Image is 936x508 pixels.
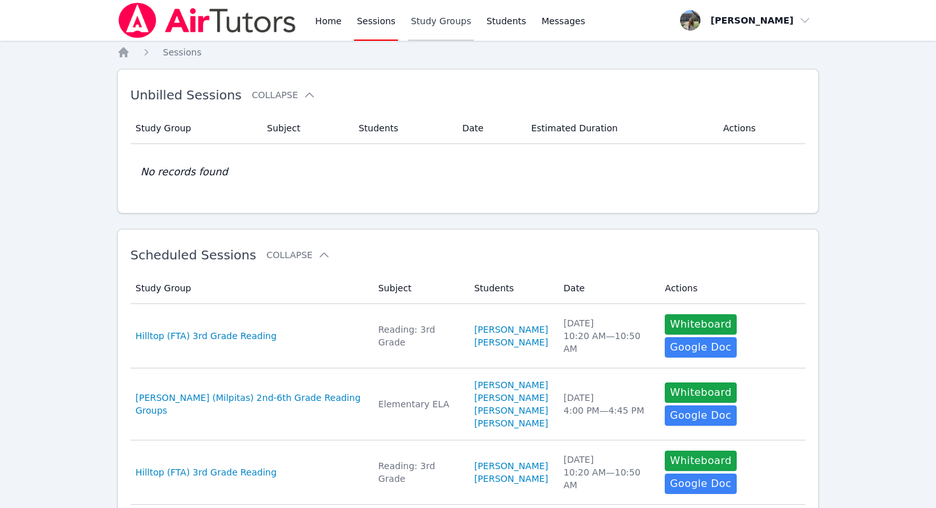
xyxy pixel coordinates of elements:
div: Reading: 3rd Grade [378,460,459,485]
th: Date [455,113,523,144]
th: Date [556,273,657,304]
th: Estimated Duration [523,113,715,144]
a: [PERSON_NAME] [474,472,548,485]
span: Unbilled Sessions [131,87,242,103]
span: Sessions [163,47,202,57]
button: Whiteboard [665,314,737,335]
div: Elementary ELA [378,398,459,410]
span: Scheduled Sessions [131,247,257,263]
a: Google Doc [665,474,736,494]
a: [PERSON_NAME] [474,460,548,472]
span: Messages [541,15,585,27]
th: Students [467,273,556,304]
a: Sessions [163,46,202,59]
th: Subject [259,113,351,144]
a: [PERSON_NAME] [474,323,548,336]
div: [DATE] 10:20 AM — 10:50 AM [564,317,649,355]
a: Google Doc [665,337,736,358]
a: Hilltop (FTA) 3rd Grade Reading [136,466,277,479]
tr: [PERSON_NAME] (Milpitas) 2nd-6th Grade Reading GroupsElementary ELA[PERSON_NAME][PERSON_NAME][PER... [131,368,806,440]
th: Actions [657,273,805,304]
a: [PERSON_NAME] [474,417,548,430]
a: [PERSON_NAME] [474,379,548,391]
button: Collapse [252,89,316,101]
a: [PERSON_NAME] [474,336,548,349]
th: Study Group [131,113,260,144]
button: Whiteboard [665,451,737,471]
img: Air Tutors [117,3,297,38]
th: Actions [716,113,806,144]
button: Collapse [266,249,330,261]
a: [PERSON_NAME] (Milpitas) 2nd-6th Grade Reading Groups [136,391,363,417]
tr: Hilltop (FTA) 3rd Grade ReadingReading: 3rd Grade[PERSON_NAME][PERSON_NAME][DATE]10:20 AM—10:50 A... [131,304,806,368]
a: Hilltop (FTA) 3rd Grade Reading [136,330,277,342]
th: Subject [371,273,467,304]
a: Google Doc [665,405,736,426]
th: Study Group [131,273,371,304]
a: [PERSON_NAME] [474,404,548,417]
div: Reading: 3rd Grade [378,323,459,349]
tr: Hilltop (FTA) 3rd Grade ReadingReading: 3rd Grade[PERSON_NAME][PERSON_NAME][DATE]10:20 AM—10:50 A... [131,440,806,505]
div: [DATE] 10:20 AM — 10:50 AM [564,453,649,491]
td: No records found [131,144,806,200]
button: Whiteboard [665,382,737,403]
a: [PERSON_NAME] [474,391,548,404]
div: [DATE] 4:00 PM — 4:45 PM [564,391,649,417]
th: Students [351,113,455,144]
nav: Breadcrumb [117,46,819,59]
